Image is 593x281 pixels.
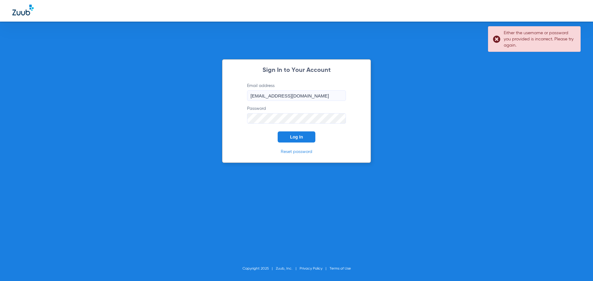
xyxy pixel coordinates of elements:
label: Password [247,105,346,124]
a: Terms of Use [330,267,351,271]
div: Either the username or password you provided is incorrect. Please try again. [504,30,575,48]
img: Zuub Logo [12,5,34,15]
h2: Sign In to Your Account [238,67,355,73]
li: Copyright 2025 [242,266,276,272]
a: Privacy Policy [300,267,322,271]
li: Zuub, Inc. [276,266,300,272]
input: Email address [247,90,346,101]
label: Email address [247,83,346,101]
button: Log In [278,131,315,143]
input: Password [247,113,346,124]
a: Reset password [281,150,312,154]
span: Log In [290,134,303,139]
